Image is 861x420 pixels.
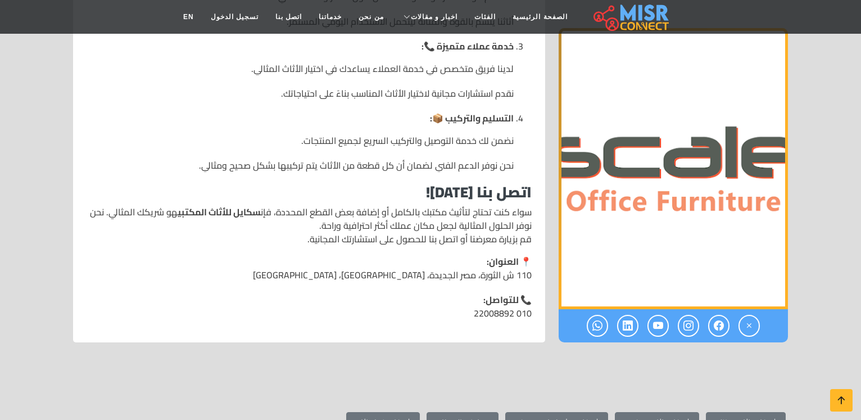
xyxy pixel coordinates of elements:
a: EN [175,6,202,28]
strong: خدمة عملاء متميزة 📞: [422,38,514,55]
a: اتصل بنا [267,6,310,28]
li: نحن نوفر الدعم الفني لضمان أن كل قطعة من الأثاث يتم تركيبها بشكل صحيح ومثالي. [105,159,514,172]
a: تسجيل الدخول [202,6,267,28]
strong: 📍 العنوان: [487,253,532,270]
strong: اتصل بنا [DATE]! [426,178,532,206]
li: لدينا فريق متخصص في خدمة العملاء يساعدك في اختيار الأثاث المثالي. [105,62,514,75]
div: 1 / 1 [559,28,788,309]
img: main.misr_connect [593,3,669,31]
span: اخبار و مقالات [411,12,458,22]
strong: التسليم والتركيب 📦: [430,110,514,127]
li: نضمن لك خدمة التوصيل والتركيب السريع لجميع المنتجات. [105,134,514,147]
a: خدماتنا [310,6,350,28]
a: الفئات [466,6,504,28]
strong: سكايل للأثاث المكتبي [178,204,261,220]
img: سكايل للأثاث المكتبي [559,28,788,309]
li: نقدم استشارات مجانية لاختيار الأثاث المناسب بناءً على احتياجاتك. [105,87,514,100]
p: 110 ش الثورة، مصر الجديدة، [GEOGRAPHIC_DATA]، [GEOGRAPHIC_DATA] [253,255,532,282]
p: 010 22008892 [474,293,532,320]
strong: 📞 للتواصل: [483,291,532,308]
a: اخبار و مقالات [392,6,466,28]
a: الصفحة الرئيسية [504,6,575,28]
p: سواء كنت تحتاج لتأثيث مكتبك بالكامل أو إضافة بعض القطع المحددة، فإن هو شريكك المثالي. نحن نوفر ال... [87,205,532,246]
a: من نحن [350,6,392,28]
